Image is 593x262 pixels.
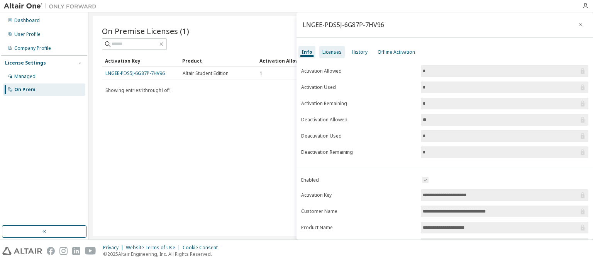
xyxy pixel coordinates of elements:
[301,117,416,123] label: Deactivation Allowed
[378,49,415,55] div: Offline Activation
[260,70,263,77] span: 1
[14,31,41,37] div: User Profile
[183,245,222,251] div: Cookie Consent
[4,2,100,10] img: Altair One
[301,84,416,90] label: Activation Used
[301,177,416,183] label: Enabled
[301,133,416,139] label: Deactivation Used
[85,247,96,255] img: youtube.svg
[301,100,416,107] label: Activation Remaining
[14,17,40,24] div: Dashboard
[303,22,384,28] div: LNGEE-PDS5J-6G87P-7HV96
[102,26,189,36] span: On Premise Licenses (1)
[5,60,46,66] div: License Settings
[59,247,68,255] img: instagram.svg
[105,70,165,77] a: LNGEE-PDS5J-6G87P-7HV96
[183,70,229,77] span: Altair Student Edition
[301,192,416,198] label: Activation Key
[72,247,80,255] img: linkedin.svg
[105,87,171,94] span: Showing entries 1 through 1 of 1
[302,49,312,55] div: Info
[301,149,416,155] label: Deactivation Remaining
[47,247,55,255] img: facebook.svg
[301,225,416,231] label: Product Name
[182,54,253,67] div: Product
[259,54,330,67] div: Activation Allowed
[301,208,416,214] label: Customer Name
[322,49,342,55] div: Licenses
[14,45,51,51] div: Company Profile
[103,245,126,251] div: Privacy
[14,87,36,93] div: On Prem
[105,54,176,67] div: Activation Key
[352,49,368,55] div: History
[14,73,36,80] div: Managed
[301,68,416,74] label: Activation Allowed
[103,251,222,257] p: © 2025 Altair Engineering, Inc. All Rights Reserved.
[2,247,42,255] img: altair_logo.svg
[126,245,183,251] div: Website Terms of Use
